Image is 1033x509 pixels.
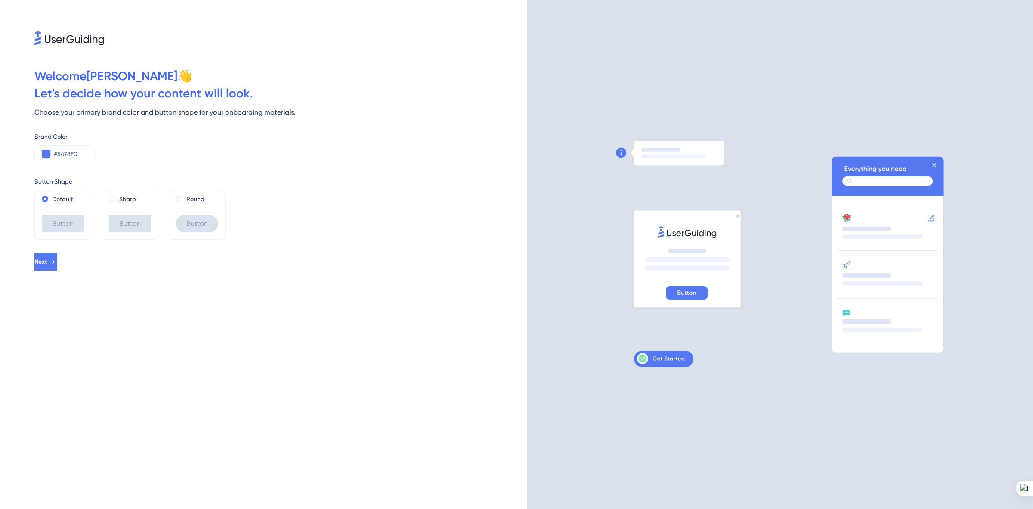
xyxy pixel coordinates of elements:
[119,194,136,204] label: Sharp
[109,215,151,232] div: Button
[42,215,84,232] div: Button
[34,257,47,267] span: Next
[34,131,527,142] div: Brand Color
[34,85,527,102] div: Let ' s decide how your content will look.
[176,215,218,232] div: Button
[52,194,73,204] label: Default
[34,176,527,187] div: Button Shape
[34,107,527,118] div: Choose your primary brand color and button shape for your onboarding materials.
[34,253,57,271] button: Next
[186,194,204,204] label: Round
[34,68,527,85] div: Welcome [PERSON_NAME] 👋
